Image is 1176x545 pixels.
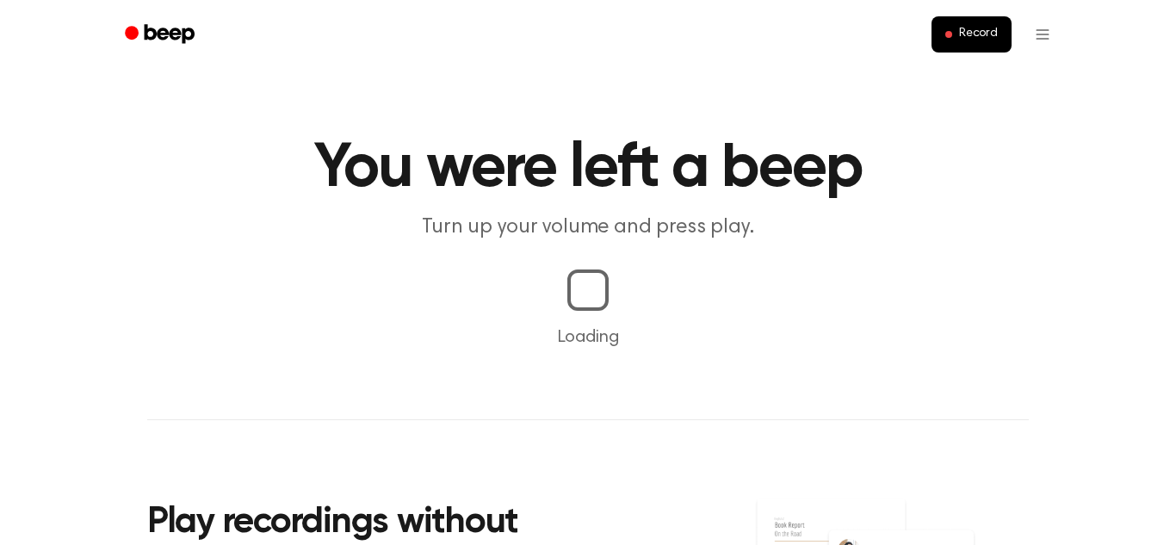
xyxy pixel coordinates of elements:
button: Record [932,16,1012,53]
p: Turn up your volume and press play. [257,214,919,242]
h1: You were left a beep [147,138,1029,200]
span: Record [959,27,998,42]
button: Open menu [1022,14,1063,55]
p: Loading [21,325,1155,350]
a: Beep [113,18,210,52]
